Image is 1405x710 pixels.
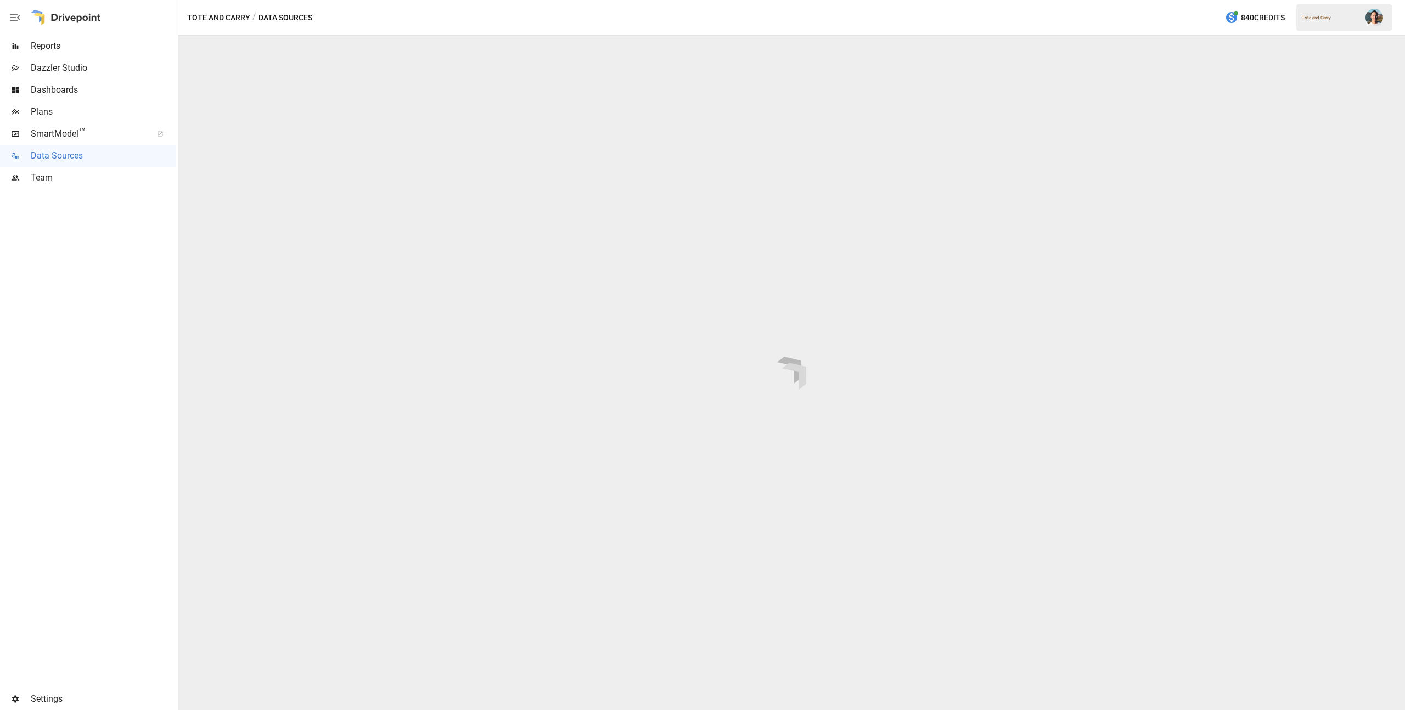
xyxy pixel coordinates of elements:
button: 840Credits [1221,8,1289,28]
div: Tote and Carry [1302,15,1359,20]
span: Dashboards [31,83,176,97]
span: 840 Credits [1241,11,1285,25]
span: ™ [78,126,86,139]
span: Data Sources [31,149,176,162]
span: Team [31,171,176,184]
div: / [252,11,256,25]
span: Reports [31,40,176,53]
button: Tote and Carry [187,11,250,25]
span: Plans [31,105,176,119]
span: Dazzler Studio [31,61,176,75]
img: drivepoint-animation.ef608ccb.svg [777,357,806,390]
span: SmartModel [31,127,145,140]
span: Settings [31,692,176,706]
